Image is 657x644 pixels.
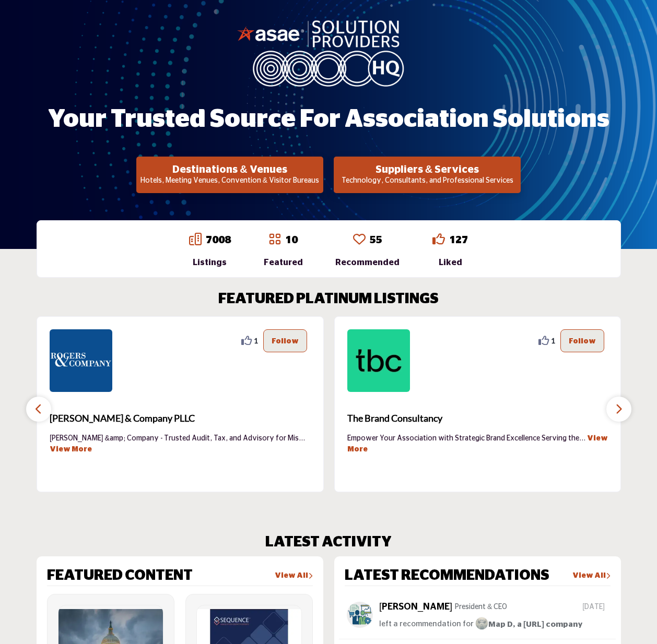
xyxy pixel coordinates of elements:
[263,329,307,352] button: Follow
[206,235,231,245] a: 7008
[50,404,311,433] b: Rogers & Company PLLC
[582,602,608,613] span: [DATE]
[47,567,193,585] h2: FEATURED CONTENT
[337,163,518,176] h2: Suppliers & Services
[334,157,521,193] button: Suppliers & Services Technology, Consultants, and Professional Services
[347,602,373,628] img: avtar-image
[285,235,298,245] a: 10
[50,404,311,433] a: [PERSON_NAME] & Company PLLC
[139,176,320,186] p: Hotels, Meeting Venues, Convention & Visitor Bureaus
[432,233,445,245] i: Go to Liked
[353,233,366,247] a: Go to Recommended
[572,571,611,581] a: View All
[237,18,420,87] img: image
[432,256,468,269] div: Liked
[337,176,518,186] p: Technology, Consultants, and Professional Services
[50,446,92,453] a: View More
[475,618,583,631] a: imageMap D, a [URL] company
[50,411,311,425] span: [PERSON_NAME] & Company PLLC
[48,103,609,136] h1: Your Trusted Source for Association Solutions
[347,329,410,392] img: The Brand Consultancy
[299,435,305,442] span: ...
[551,335,555,346] span: 1
[50,329,112,392] img: Rogers & Company PLLC
[254,335,258,346] span: 1
[275,571,313,581] a: View All
[136,157,323,193] button: Destinations & Venues Hotels, Meeting Venues, Convention & Visitor Bureaus
[347,404,608,433] a: The Brand Consultancy
[560,329,604,352] button: Follow
[347,411,608,425] span: The Brand Consultancy
[475,621,583,628] span: Map D, a [URL] company
[345,567,549,585] h2: LATEST RECOMMENDATIONS
[379,602,452,613] h5: [PERSON_NAME]
[268,233,281,247] a: Go to Featured
[272,335,299,347] p: Follow
[139,163,320,176] h2: Destinations & Venues
[569,335,596,347] p: Follow
[475,617,488,630] img: image
[264,256,303,269] div: Featured
[579,435,585,442] span: ...
[347,433,608,454] p: Empower Your Association with Strategic Brand Excellence Serving the
[218,291,439,308] h2: FEATURED PLATINUM LISTINGS
[449,235,468,245] a: 127
[189,256,231,269] div: Listings
[265,534,392,552] h2: LATEST ACTIVITY
[379,621,474,628] span: left a recommendation for
[370,235,382,245] a: 55
[335,256,400,269] div: Recommended
[50,433,311,454] p: [PERSON_NAME] &amp; Company - Trusted Audit, Tax, and Advisory for Mis
[455,602,507,613] p: President & CEO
